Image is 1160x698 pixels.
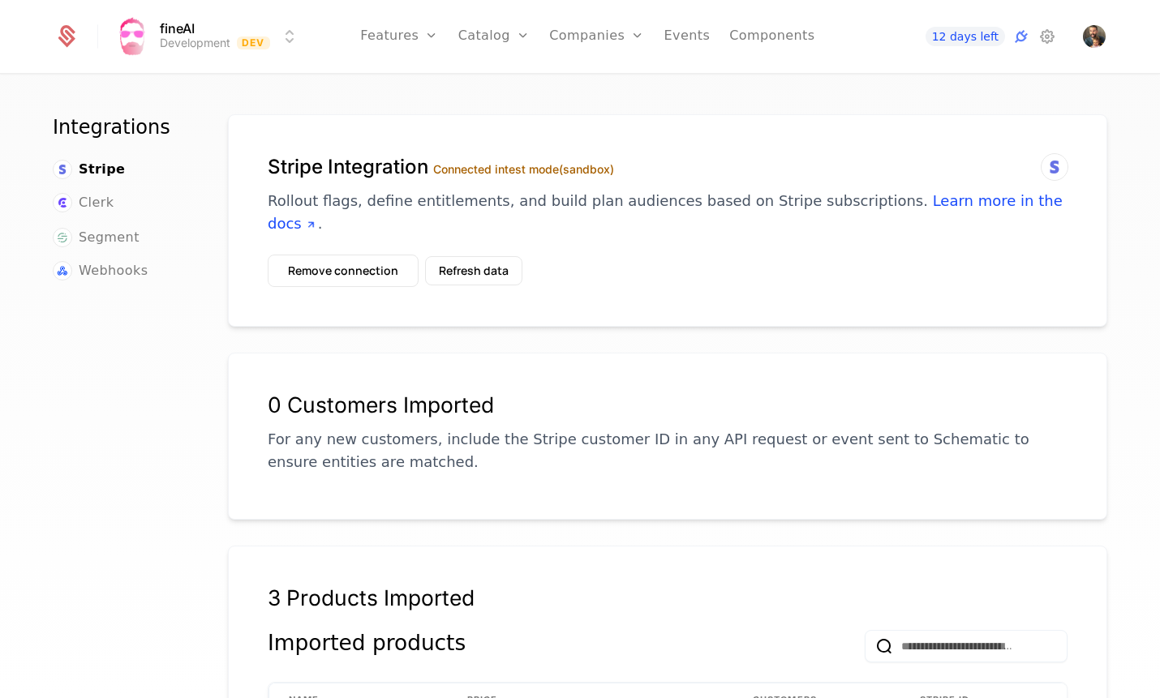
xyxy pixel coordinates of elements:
button: Open user button [1083,25,1106,48]
span: Dev [237,36,270,49]
h1: Integrations [53,114,189,140]
h1: Stripe Integration [268,154,1068,180]
img: fineAI [113,17,152,56]
button: Remove connection [268,255,419,287]
div: Imported products [268,630,466,662]
div: Development [160,35,230,51]
a: Integrations [1012,27,1031,46]
div: 3 Products Imported [268,585,1068,611]
nav: Main [53,114,189,281]
span: Clerk [79,193,114,212]
a: Stripe [53,160,125,179]
span: Segment [79,228,140,247]
a: Webhooks [53,261,148,280]
span: Stripe [79,160,125,179]
span: Webhooks [79,261,148,280]
label: Connected in test mode (sandbox) [433,162,614,176]
a: 12 days left [926,27,1005,46]
a: Clerk [53,193,114,212]
span: fineAI [160,22,195,35]
button: Select environment [118,19,299,54]
p: Rollout flags, define entitlements, and build plan audiences based on Stripe subscriptions. . [268,190,1068,235]
a: Settings [1038,27,1057,46]
button: Refresh data [425,256,522,285]
div: 0 Customers Imported [268,392,1068,418]
img: Tiago Formosinho [1083,25,1106,48]
p: For any new customers, include the Stripe customer ID in any API request or event sent to Schemat... [268,428,1068,473]
a: Segment [53,228,140,247]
